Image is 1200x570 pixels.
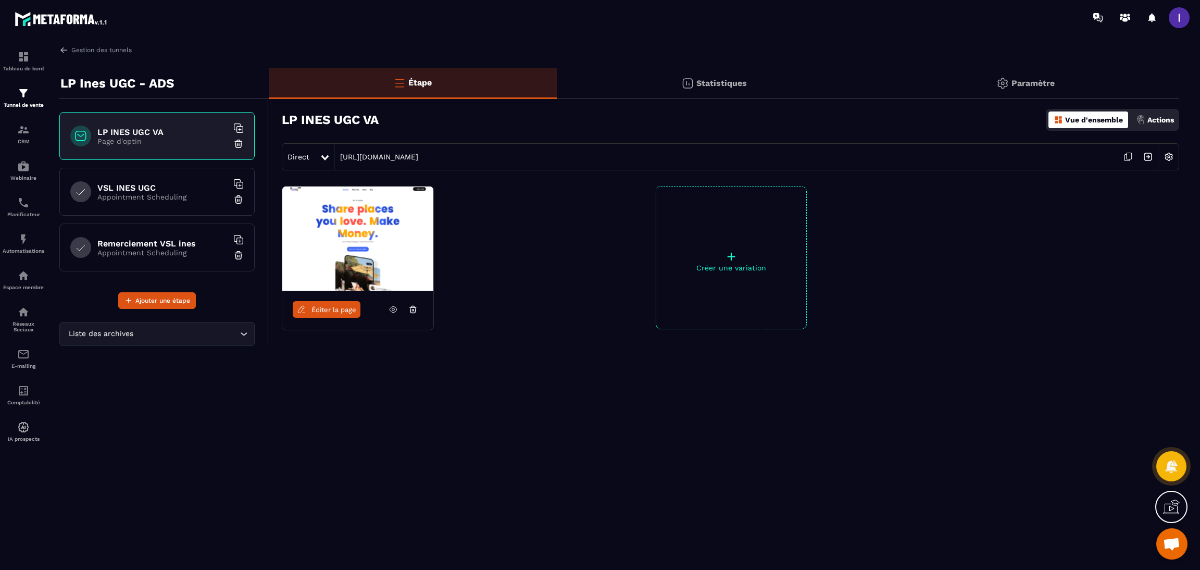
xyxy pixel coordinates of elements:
[97,249,228,257] p: Appointment Scheduling
[17,123,30,136] img: formation
[3,377,44,413] a: accountantaccountantComptabilité
[3,79,44,116] a: formationformationTunnel de vente
[15,9,108,28] img: logo
[233,194,244,205] img: trash
[3,139,44,144] p: CRM
[17,233,30,245] img: automations
[282,113,379,127] h3: LP INES UGC VA
[3,363,44,369] p: E-mailing
[393,77,406,89] img: bars-o.4a397970.svg
[97,127,228,137] h6: LP INES UGC VA
[59,322,255,346] div: Search for option
[287,153,309,161] span: Direct
[1159,147,1179,167] img: setting-w.858f3a88.svg
[3,212,44,217] p: Planificateur
[3,284,44,290] p: Espace membre
[311,306,356,314] span: Éditer la page
[3,189,44,225] a: schedulerschedulerPlanificateur
[996,77,1009,90] img: setting-gr.5f69749f.svg
[3,436,44,442] p: IA prospects
[97,183,228,193] h6: VSL INES UGC
[233,139,244,149] img: trash
[282,187,433,291] img: image
[1065,116,1123,124] p: Vue d'ensemble
[3,298,44,340] a: social-networksocial-networkRéseaux Sociaux
[681,77,694,90] img: stats.20deebd0.svg
[97,239,228,249] h6: Remerciement VSL ines
[60,73,174,94] p: LP Ines UGC - ADS
[408,78,432,88] p: Étape
[3,321,44,332] p: Réseaux Sociaux
[3,262,44,298] a: automationsautomationsEspace membre
[3,66,44,71] p: Tableau de bord
[3,43,44,79] a: formationformationTableau de bord
[135,328,238,340] input: Search for option
[66,328,135,340] span: Liste des archives
[135,295,190,306] span: Ajouter une étape
[17,196,30,209] img: scheduler
[293,301,360,318] a: Éditer la page
[696,78,747,88] p: Statistiques
[3,175,44,181] p: Webinaire
[1054,115,1063,125] img: dashboard-orange.40269519.svg
[1138,147,1158,167] img: arrow-next.bcc2205e.svg
[118,292,196,309] button: Ajouter une étape
[3,340,44,377] a: emailemailE-mailing
[3,116,44,152] a: formationformationCRM
[17,160,30,172] img: automations
[17,269,30,282] img: automations
[1136,115,1145,125] img: actions.d6e523a2.png
[97,193,228,201] p: Appointment Scheduling
[59,45,132,55] a: Gestion des tunnels
[17,348,30,361] img: email
[97,137,228,145] p: Page d'optin
[17,51,30,63] img: formation
[3,248,44,254] p: Automatisations
[3,400,44,405] p: Comptabilité
[1011,78,1055,88] p: Paramètre
[233,250,244,261] img: trash
[17,87,30,100] img: formation
[3,225,44,262] a: automationsautomationsAutomatisations
[3,102,44,108] p: Tunnel de vente
[3,152,44,189] a: automationsautomationsWebinaire
[17,306,30,318] img: social-network
[1156,528,1187,560] a: Ouvrir le chat
[59,45,69,55] img: arrow
[17,385,30,397] img: accountant
[656,264,806,272] p: Créer une variation
[17,421,30,433] img: automations
[656,249,806,264] p: +
[1147,116,1174,124] p: Actions
[335,153,418,161] a: [URL][DOMAIN_NAME]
